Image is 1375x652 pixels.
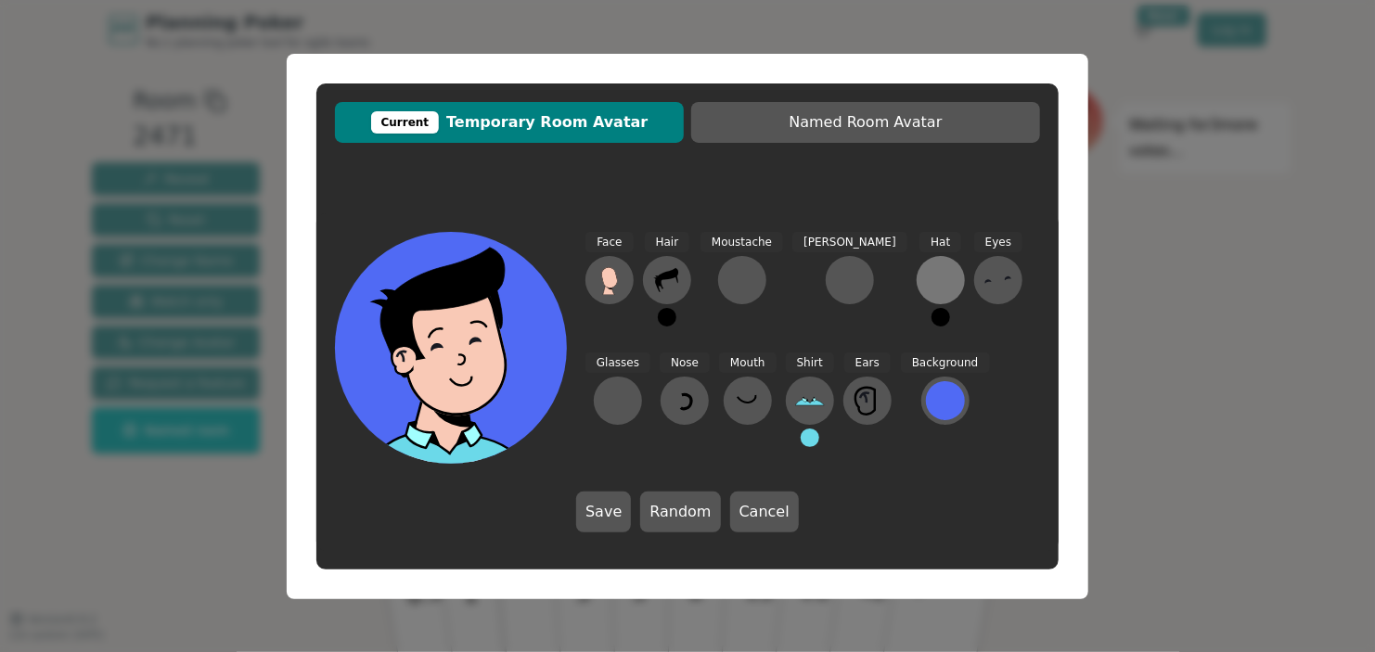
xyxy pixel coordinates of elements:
[585,232,633,253] span: Face
[919,232,961,253] span: Hat
[974,232,1022,253] span: Eyes
[792,232,907,253] span: [PERSON_NAME]
[719,352,777,374] span: Mouth
[660,352,710,374] span: Nose
[576,492,631,532] button: Save
[901,352,990,374] span: Background
[344,111,675,134] span: Temporary Room Avatar
[700,111,1031,134] span: Named Room Avatar
[335,102,684,143] button: CurrentTemporary Room Avatar
[640,492,720,532] button: Random
[691,102,1040,143] button: Named Room Avatar
[645,232,690,253] span: Hair
[371,111,440,134] div: Current
[730,492,799,532] button: Cancel
[585,352,650,374] span: Glasses
[786,352,834,374] span: Shirt
[844,352,891,374] span: Ears
[700,232,783,253] span: Moustache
